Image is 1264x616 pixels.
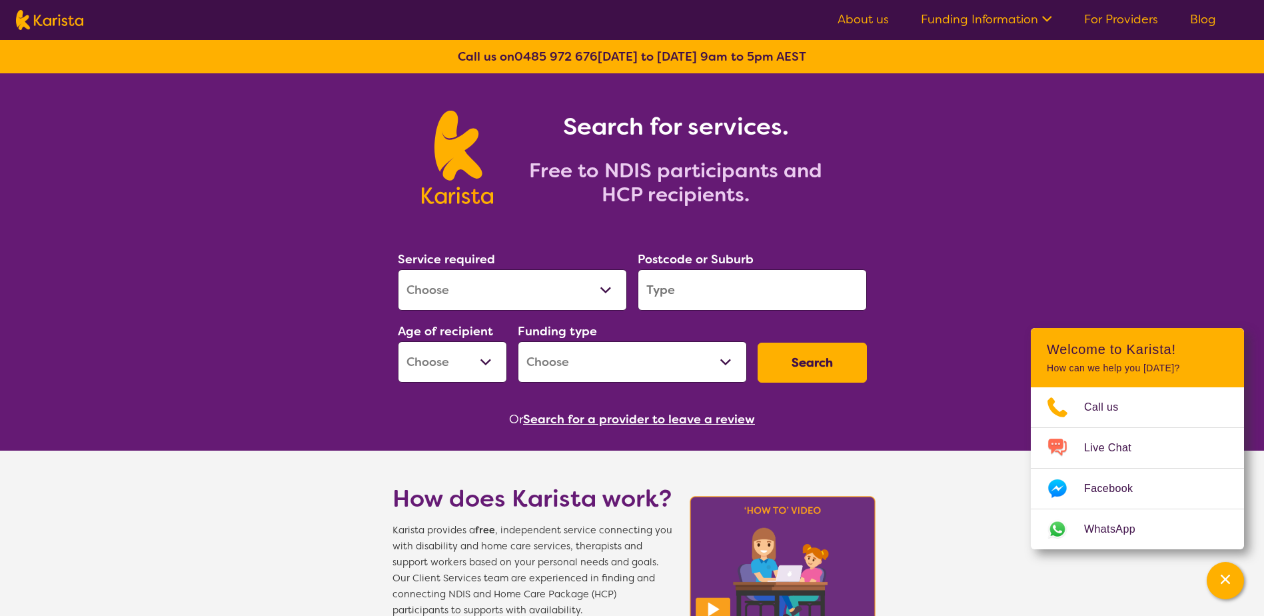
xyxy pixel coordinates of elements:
[398,323,493,339] label: Age of recipient
[638,251,754,267] label: Postcode or Suburb
[1084,519,1151,539] span: WhatsApp
[1031,328,1244,549] div: Channel Menu
[638,269,867,311] input: Type
[16,10,83,30] img: Karista logo
[475,524,495,537] b: free
[1084,11,1158,27] a: For Providers
[458,49,806,65] b: Call us on [DATE] to [DATE] 9am to 5pm AEST
[1207,562,1244,599] button: Channel Menu
[398,251,495,267] label: Service required
[1190,11,1216,27] a: Blog
[514,49,598,65] a: 0485 972 676
[1047,363,1228,374] p: How can we help you [DATE]?
[509,159,842,207] h2: Free to NDIS participants and HCP recipients.
[422,111,493,204] img: Karista logo
[1084,397,1135,417] span: Call us
[509,409,523,429] span: Or
[1084,438,1147,458] span: Live Chat
[1031,509,1244,549] a: Web link opens in a new tab.
[1047,341,1228,357] h2: Welcome to Karista!
[758,343,867,383] button: Search
[838,11,889,27] a: About us
[509,111,842,143] h1: Search for services.
[518,323,597,339] label: Funding type
[921,11,1052,27] a: Funding Information
[392,483,672,515] h1: How does Karista work?
[1084,479,1149,499] span: Facebook
[1031,387,1244,549] ul: Choose channel
[523,409,755,429] button: Search for a provider to leave a review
